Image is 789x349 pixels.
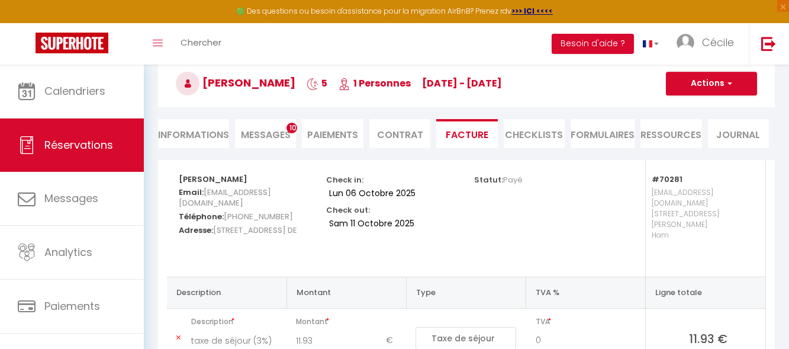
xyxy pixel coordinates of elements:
[172,23,230,65] a: Chercher
[213,222,297,239] span: [STREET_ADDRESS] DE
[307,76,327,90] span: 5
[511,6,553,16] a: >>> ICI <<<<
[646,277,765,308] th: Ligne totale
[422,76,502,90] span: [DATE] - [DATE]
[504,119,565,148] li: CHECKLISTS
[655,330,761,347] span: 11.93 €
[652,174,682,185] strong: #70281
[326,202,370,216] p: Check out:
[179,174,247,185] strong: [PERSON_NAME]
[406,277,526,308] th: Type
[302,119,363,148] li: Paiements
[36,33,108,53] img: Super Booking
[191,313,282,330] span: Description
[677,34,694,52] img: ...
[474,172,523,185] p: Statut:
[761,36,776,51] img: logout
[44,84,105,98] span: Calendriers
[326,172,363,185] p: Check in:
[179,184,271,212] span: [EMAIL_ADDRESS][DOMAIN_NAME]
[652,184,753,265] p: [EMAIL_ADDRESS][DOMAIN_NAME] [STREET_ADDRESS][PERSON_NAME] Ham
[44,299,100,313] span: Paiements
[296,313,401,330] span: Montant
[552,34,634,54] button: Besoin d'aide ?
[666,72,757,95] button: Actions
[179,187,204,198] strong: Email:
[286,123,297,133] span: 10
[286,277,406,308] th: Montant
[640,119,701,148] li: Ressources
[708,119,769,148] li: Journal
[44,137,113,152] span: Réservations
[536,313,641,330] span: TVA
[181,36,221,49] span: Chercher
[668,23,749,65] a: ... Cécile
[167,277,286,308] th: Description
[503,174,523,185] span: Payé
[339,76,411,90] span: 1 Personnes
[369,119,430,148] li: Contrat
[241,128,291,142] span: Messages
[702,35,734,50] span: Cécile
[44,191,98,206] span: Messages
[436,119,497,148] li: Facture
[179,211,224,222] strong: Téléphone:
[526,277,646,308] th: TVA %
[44,245,92,260] span: Analytics
[179,225,213,236] strong: Adresse:
[224,208,293,225] span: [PHONE_NUMBER]
[158,119,229,148] li: Informations
[571,119,635,148] li: FORMULAIRES
[176,75,295,90] span: [PERSON_NAME]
